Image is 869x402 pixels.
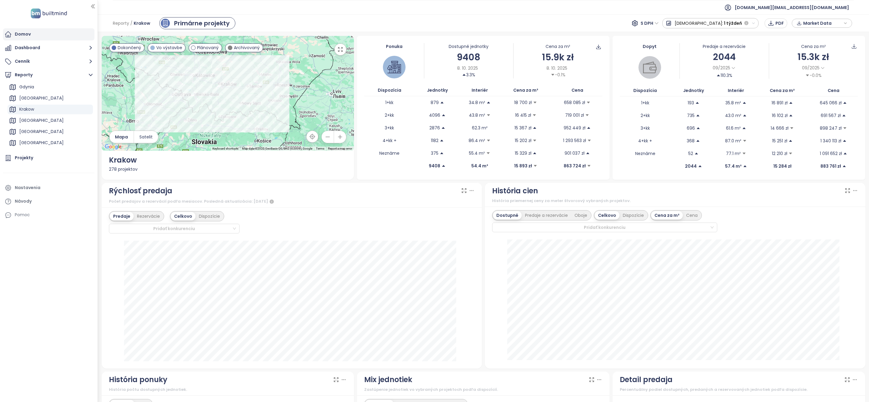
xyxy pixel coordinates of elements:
[103,143,123,151] a: Open this area in Google Maps (opens a new window)
[472,125,488,131] p: 62.3 m²
[113,18,129,29] span: Reporty
[696,113,700,118] span: caret-up
[8,105,93,114] div: Krakow
[212,147,238,151] button: Keyboard shortcuts
[364,96,415,109] td: 1+kk
[788,139,793,143] span: caret-up
[533,126,537,130] span: caret-up
[587,138,591,143] span: caret-down
[139,134,153,140] span: Satelit
[441,164,446,168] span: caret-up
[619,211,647,220] div: Dispozície
[134,212,163,220] div: Rezervácie
[8,116,93,125] div: [GEOGRAPHIC_DATA]
[801,43,826,50] div: Cena za m²
[533,138,537,143] span: caret-down
[196,212,223,220] div: Dispozície
[424,50,513,64] div: 9408
[820,163,841,169] p: 883 761 zł
[725,163,742,169] p: 57.4 m²
[546,65,567,71] span: 8. 10. 2025
[565,112,584,119] p: 719 001 zł
[469,112,485,119] p: 43.8 m²
[820,125,842,131] p: 898 247 zł
[486,138,491,143] span: caret-down
[316,147,324,150] a: Terms (opens in new tab)
[103,143,123,151] img: Google
[843,126,847,130] span: caret-down
[725,112,741,119] p: 43.0 m²
[471,163,488,169] p: 54.4 m²
[788,151,793,156] span: caret-down
[688,100,694,106] p: 193
[688,150,693,157] p: 52
[15,211,30,219] div: Pomoc
[8,149,93,159] div: Nova Przylaszczkova
[765,18,787,28] button: PDF
[670,85,716,97] th: Jednotky
[493,211,522,220] div: Dostupné
[440,100,444,105] span: caret-up
[19,106,34,113] div: Krakow
[742,101,746,105] span: caret-up
[515,150,531,157] p: 15 329 zł
[571,211,590,220] div: Oboje
[743,139,747,143] span: caret-down
[803,19,842,28] span: Market Data
[790,126,794,130] span: caret-down
[460,84,499,96] th: Interiér
[134,18,150,29] span: Krakow
[440,151,444,155] span: caret-up
[820,100,842,106] p: 645 066 zł
[431,137,438,144] p: 1182
[486,151,490,155] span: caret-down
[564,99,585,106] p: 658 085 zł
[696,126,700,130] span: caret-up
[197,44,219,51] span: Plánovaný
[775,20,784,27] span: PDF
[109,185,172,197] div: Rýchlosť predaja
[387,60,401,74] img: house
[364,374,412,385] div: Mix jednotiek
[15,184,40,192] div: Nastavenia
[462,73,466,77] span: caret-up
[19,128,64,135] div: [GEOGRAPHIC_DATA]
[564,125,585,131] p: 952 449 zł
[156,44,182,51] span: Vo výstavbe
[842,164,846,168] span: caret-up
[3,209,94,221] div: Pomoc
[533,164,537,168] span: caret-down
[431,99,439,106] p: 879
[586,100,590,105] span: caret-down
[772,112,788,119] p: 16 102 zł
[724,18,742,29] span: 1 týždeň
[651,211,683,220] div: Cena za m²
[586,151,590,155] span: caret-up
[843,151,847,156] span: caret-up
[773,163,791,169] p: 15 284 zł
[842,139,847,143] span: caret-up
[364,147,415,160] td: Neznáme
[8,138,93,148] div: [GEOGRAPHIC_DATA]
[118,44,141,51] span: Dokončený
[457,65,478,71] span: 8. 10. 2025
[687,112,695,119] p: 735
[809,85,858,97] th: Cena
[109,154,347,166] div: Krakow
[771,125,788,131] p: 14 666 zł
[552,84,603,96] th: Cena
[772,138,787,144] p: 15 251 zł
[431,150,438,157] p: 375
[514,99,532,106] p: 18 700 zł
[620,135,670,147] td: 4+kk +
[15,198,32,205] div: Návody
[8,127,93,137] div: [GEOGRAPHIC_DATA]
[469,137,485,144] p: 86.4 m²
[3,182,94,194] a: Nastavenia
[842,113,846,118] span: caret-up
[364,109,415,122] td: 2+kk
[364,43,424,50] div: Ponuka
[696,139,700,143] span: caret-up
[3,195,94,207] a: Návody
